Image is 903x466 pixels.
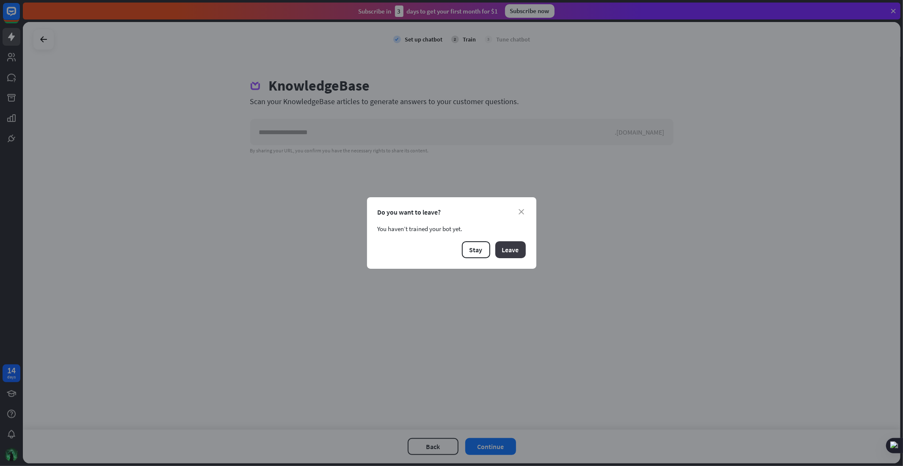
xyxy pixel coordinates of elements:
i: close [519,209,525,215]
button: Stay [462,241,490,258]
button: Open LiveChat chat widget [7,3,32,29]
div: Do you want to leave? [378,208,526,216]
div: You haven’t trained your bot yet. [378,225,526,233]
button: Leave [495,241,526,258]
